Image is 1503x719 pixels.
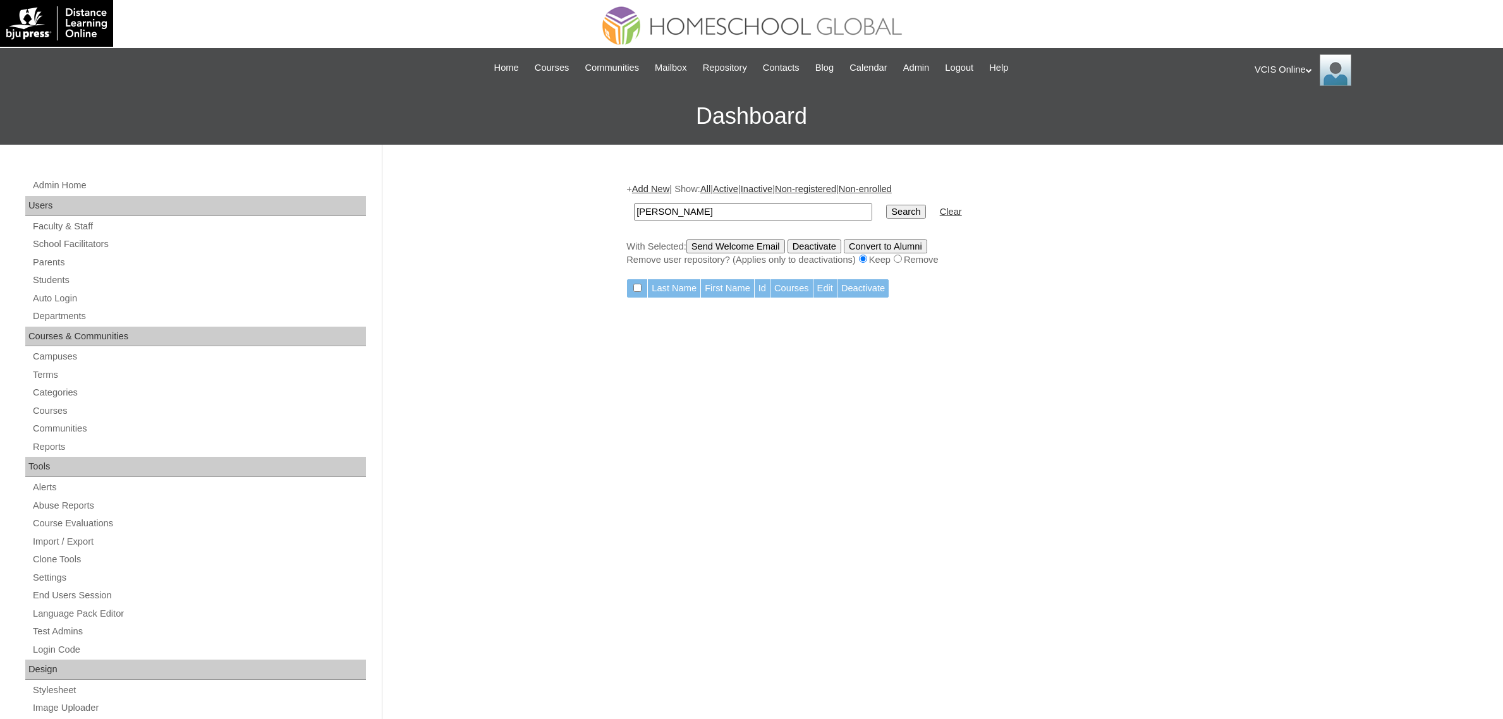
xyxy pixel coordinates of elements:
[697,61,753,75] a: Repository
[849,61,887,75] span: Calendar
[32,385,366,401] a: Categories
[770,279,813,298] td: Courses
[32,421,366,437] a: Communities
[6,6,107,40] img: logo-white.png
[809,61,840,75] a: Blog
[939,61,980,75] a: Logout
[32,516,366,531] a: Course Evaluations
[32,480,366,495] a: Alerts
[494,61,519,75] span: Home
[32,403,366,419] a: Courses
[839,184,892,194] a: Non-enrolled
[843,61,893,75] a: Calendar
[903,61,930,75] span: Admin
[940,207,962,217] a: Clear
[813,279,837,298] td: Edit
[25,196,366,216] div: Users
[32,682,366,698] a: Stylesheet
[32,308,366,324] a: Departments
[32,349,366,365] a: Campuses
[788,239,841,253] input: Deactivate
[1255,54,1490,86] div: VCIS Online
[32,624,366,639] a: Test Admins
[837,279,889,298] td: Deactivate
[741,184,773,194] a: Inactive
[32,439,366,455] a: Reports
[32,642,366,658] a: Login Code
[634,203,872,221] input: Search
[626,253,1252,267] div: Remove user repository? (Applies only to deactivations) Keep Remove
[535,61,569,75] span: Courses
[32,255,366,270] a: Parents
[701,279,754,298] td: First Name
[844,239,927,253] input: Convert to Alumni
[983,61,1014,75] a: Help
[757,61,806,75] a: Contacts
[25,327,366,347] div: Courses & Communities
[632,184,669,194] a: Add New
[32,606,366,622] a: Language Pack Editor
[32,700,366,716] a: Image Uploader
[32,219,366,234] a: Faculty & Staff
[32,570,366,586] a: Settings
[32,534,366,550] a: Import / Export
[700,184,710,194] a: All
[686,239,785,253] input: Send Welcome Email
[648,61,693,75] a: Mailbox
[945,61,973,75] span: Logout
[32,552,366,567] a: Clone Tools
[32,236,366,252] a: School Facilitators
[32,588,366,603] a: End Users Session
[528,61,576,75] a: Courses
[32,178,366,193] a: Admin Home
[713,184,738,194] a: Active
[655,61,687,75] span: Mailbox
[585,61,639,75] span: Communities
[32,291,366,306] a: Auto Login
[648,279,700,298] td: Last Name
[32,272,366,288] a: Students
[897,61,936,75] a: Admin
[703,61,747,75] span: Repository
[25,457,366,477] div: Tools
[1320,54,1351,86] img: VCIS Online Admin
[755,279,770,298] td: Id
[626,239,1252,267] div: With Selected:
[32,367,366,383] a: Terms
[775,184,836,194] a: Non-registered
[6,88,1497,145] h3: Dashboard
[25,660,366,680] div: Design
[886,205,925,219] input: Search
[488,61,525,75] a: Home
[578,61,645,75] a: Communities
[763,61,800,75] span: Contacts
[32,498,366,514] a: Abuse Reports
[626,183,1252,266] div: + | Show: | | | |
[815,61,834,75] span: Blog
[989,61,1008,75] span: Help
